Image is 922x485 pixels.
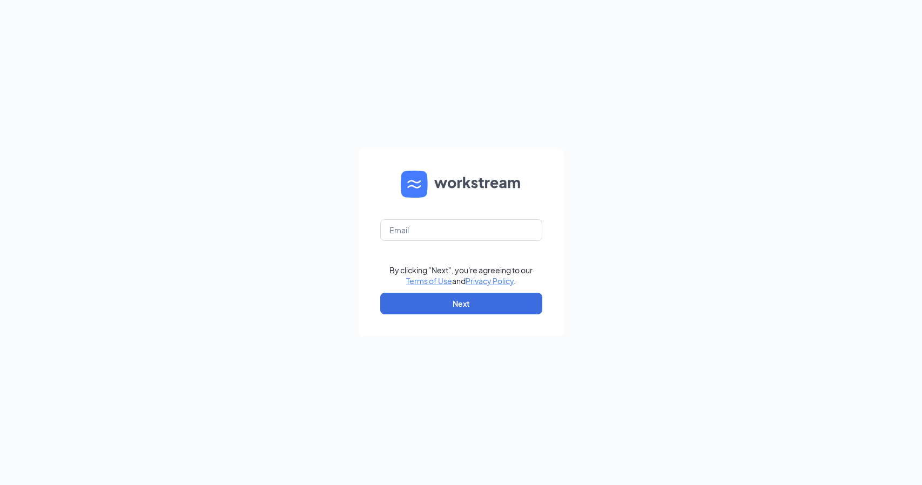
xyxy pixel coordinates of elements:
[466,276,514,286] a: Privacy Policy
[406,276,452,286] a: Terms of Use
[380,219,542,241] input: Email
[401,171,522,198] img: WS logo and Workstream text
[389,265,533,286] div: By clicking "Next", you're agreeing to our and .
[380,293,542,314] button: Next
